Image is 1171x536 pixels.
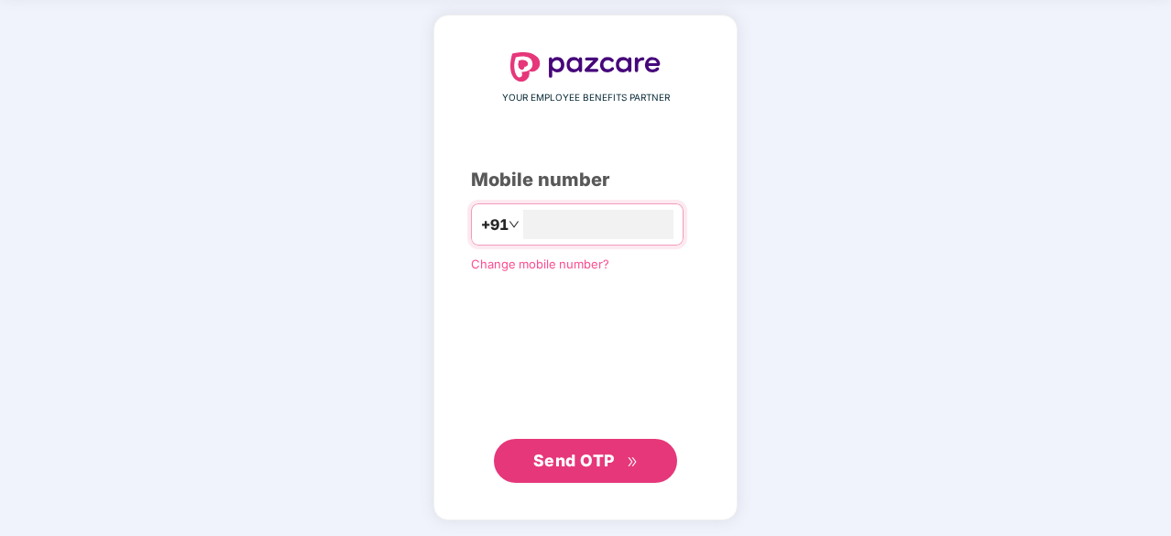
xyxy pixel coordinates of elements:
[481,213,509,236] span: +91
[471,166,700,194] div: Mobile number
[509,219,520,230] span: down
[627,456,639,468] span: double-right
[533,451,615,470] span: Send OTP
[510,52,661,82] img: logo
[502,91,670,105] span: YOUR EMPLOYEE BENEFITS PARTNER
[471,257,609,271] a: Change mobile number?
[494,439,677,483] button: Send OTPdouble-right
